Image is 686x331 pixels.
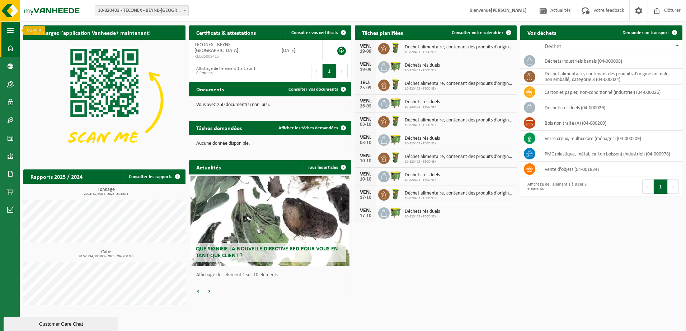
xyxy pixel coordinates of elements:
[358,208,373,214] div: VEN.
[196,273,348,278] p: Affichage de l'élément 1 sur 10 éléments
[355,25,410,39] h2: Tâches planifiées
[520,25,563,39] h2: Vos déchets
[405,154,513,160] span: Déchet alimentaire, contenant des produits d'origine animale, non emballé, catég...
[358,159,373,164] div: 10-10
[390,78,402,91] img: WB-0060-HPE-GN-50
[405,196,513,201] span: 10-820403 - TECONEX
[196,102,344,107] p: Vous avez 250 document(s) non lu(s).
[286,25,351,40] a: Consulter vos certificats
[358,104,373,109] div: 26-09
[405,68,440,73] span: 10-820403 - TECONEX
[189,160,228,174] h2: Actualités
[23,169,90,183] h2: Rapports 2025 / 2024
[358,135,373,140] div: VEN.
[405,50,513,54] span: 10-820403 - TECONEX
[390,133,402,145] img: WB-1100-HPE-GN-50
[524,179,598,195] div: Affichage de l'élément 1 à 8 sur 8 éléments
[358,153,373,159] div: VEN.
[539,85,682,100] td: carton et papier, non-conditionné (industriel) (04-000026)
[539,146,682,162] td: PMC (plastique, métal, carton boisson) (industriel) (04-000978)
[668,179,679,194] button: Next
[539,53,682,69] td: déchets industriels banals (04-000008)
[390,170,402,182] img: WB-1100-HPE-GN-50
[358,214,373,219] div: 17-10
[27,192,185,196] span: 2024: 42,500 t - 2025: 21,660 t
[23,25,158,39] h2: Téléchargez l'application Vanheede+ maintenant!
[196,141,344,146] p: Aucune donnée disponible.
[337,64,348,78] button: Next
[405,105,440,109] span: 10-820403 - TECONEX
[405,209,440,215] span: Déchets résiduels
[358,171,373,177] div: VEN.
[539,162,682,177] td: vente d'objets (04-001834)
[358,62,373,67] div: VEN.
[654,179,668,194] button: 1
[405,160,513,164] span: 10-820403 - TECONEX
[358,98,373,104] div: VEN.
[358,86,373,91] div: 25-09
[622,30,669,35] span: Demander un transport
[358,67,373,72] div: 19-09
[390,97,402,109] img: WB-1100-HPE-GN-50
[288,87,338,92] span: Consulter vos documents
[311,64,323,78] button: Previous
[193,284,204,298] button: Vorige
[358,116,373,122] div: VEN.
[194,54,271,59] span: RED25009415
[95,6,188,16] span: 10-820403 - TECONEX - BEYNE-HEUSAY
[302,160,351,174] a: Tous les articles
[194,42,238,53] span: TECONEX - BEYNE-[GEOGRAPHIC_DATA]
[539,100,682,115] td: déchets résiduels (04-000029)
[405,215,440,219] span: 10-820403 - TECONEX
[539,115,682,131] td: bois non traité (A) (04-000200)
[405,178,440,182] span: 10-820403 - TECONEX
[545,44,561,49] span: Déchet
[405,123,513,128] span: 10-820403 - TECONEX
[390,152,402,164] img: WB-0060-HPE-GN-50
[405,81,513,87] span: Déchet alimentaire, contenant des produits d'origine animale, non emballé, catég...
[193,63,267,79] div: Affichage de l'élément 1 à 1 sur 1 éléments
[189,82,231,96] h2: Documents
[273,121,351,135] a: Afficher les tâches demandées
[446,25,516,40] a: Consulter votre calendrier
[358,122,373,127] div: 03-10
[323,64,337,78] button: 1
[358,43,373,49] div: VEN.
[27,255,185,258] span: 2024: 294,300 m3 - 2025: 204,760 m3
[405,117,513,123] span: Déchet alimentaire, contenant des produits d'origine animale, non emballé, catég...
[204,284,215,298] button: Volgende
[539,131,682,146] td: verre creux, multicolore (ménager) (04-000209)
[390,115,402,127] img: WB-0060-HPE-GN-50
[278,126,338,130] span: Afficher les tâches demandées
[189,121,249,135] h2: Tâches demandées
[405,141,440,146] span: 10-820403 - TECONEX
[27,250,185,258] h3: Cube
[405,87,513,91] span: 10-820403 - TECONEX
[283,82,351,96] a: Consulter vos documents
[405,136,440,141] span: Déchets résiduels
[27,187,185,196] h3: Tonnage
[405,99,440,105] span: Déchets résiduels
[123,169,185,184] a: Consulter les rapports
[390,188,402,200] img: WB-0060-HPE-GN-50
[196,246,338,259] span: Que signifie la nouvelle directive RED pour vous en tant que client ?
[358,49,373,54] div: 19-09
[189,25,263,39] h2: Certificats & attestations
[358,80,373,86] div: JEU.
[405,44,513,50] span: Déchet alimentaire, contenant des produits d'origine animale, non emballé, catég...
[358,190,373,195] div: VEN.
[390,42,402,54] img: WB-0060-HPE-GN-50
[276,40,323,61] td: [DATE]
[405,191,513,196] span: Déchet alimentaire, contenant des produits d'origine animale, non emballé, catég...
[358,177,373,182] div: 10-10
[452,30,503,35] span: Consulter votre calendrier
[358,195,373,200] div: 17-10
[291,30,338,35] span: Consulter vos certificats
[405,63,440,68] span: Déchets résiduels
[405,172,440,178] span: Déchets résiduels
[390,60,402,72] img: WB-1100-HPE-GN-50
[23,40,185,161] img: Download de VHEPlus App
[642,179,654,194] button: Previous
[95,5,189,16] span: 10-820403 - TECONEX - BEYNE-HEUSAY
